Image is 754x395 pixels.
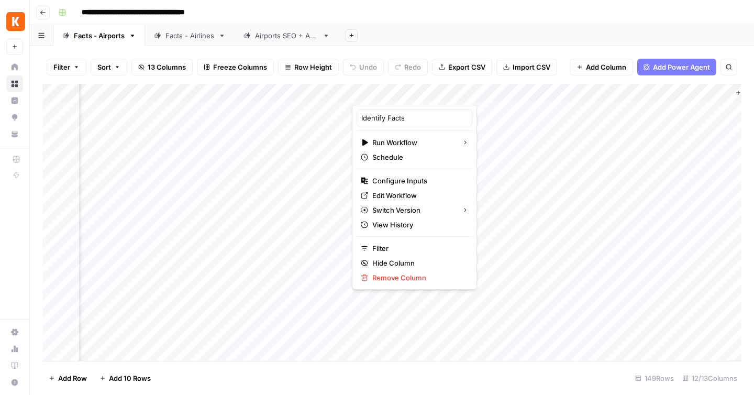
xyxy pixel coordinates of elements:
[97,62,111,72] span: Sort
[235,25,339,46] a: Airports SEO + AEO
[570,59,633,75] button: Add Column
[372,137,453,148] span: Run Workflow
[278,59,339,75] button: Row Height
[388,59,428,75] button: Redo
[372,220,464,230] span: View History
[372,175,464,186] span: Configure Inputs
[631,370,678,387] div: 149 Rows
[47,59,86,75] button: Filter
[637,59,716,75] button: Add Power Agent
[148,62,186,72] span: 13 Columns
[432,59,492,75] button: Export CSV
[6,357,23,374] a: Learning Hub
[372,190,464,201] span: Edit Workflow
[294,62,332,72] span: Row Height
[372,152,464,162] span: Schedule
[6,324,23,341] a: Settings
[131,59,193,75] button: 13 Columns
[448,62,485,72] span: Export CSV
[93,370,157,387] button: Add 10 Rows
[6,109,23,126] a: Opportunities
[6,341,23,357] a: Usage
[359,62,377,72] span: Undo
[109,373,151,383] span: Add 10 Rows
[6,92,23,109] a: Insights
[165,30,214,41] div: Facts - Airlines
[343,59,384,75] button: Undo
[6,126,23,142] a: Your Data
[6,8,23,35] button: Workspace: Kayak
[678,370,741,387] div: 12/13 Columns
[513,62,550,72] span: Import CSV
[213,62,267,72] span: Freeze Columns
[496,59,557,75] button: Import CSV
[586,62,626,72] span: Add Column
[91,59,127,75] button: Sort
[74,30,125,41] div: Facts - Airports
[58,373,87,383] span: Add Row
[6,12,25,31] img: Kayak Logo
[53,62,70,72] span: Filter
[372,272,464,283] span: Remove Column
[42,370,93,387] button: Add Row
[372,243,464,254] span: Filter
[372,205,453,215] span: Switch Version
[6,59,23,75] a: Home
[372,258,464,268] span: Hide Column
[53,25,145,46] a: Facts - Airports
[255,30,318,41] div: Airports SEO + AEO
[6,374,23,391] button: Help + Support
[404,62,421,72] span: Redo
[653,62,710,72] span: Add Power Agent
[145,25,235,46] a: Facts - Airlines
[6,75,23,92] a: Browse
[197,59,274,75] button: Freeze Columns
